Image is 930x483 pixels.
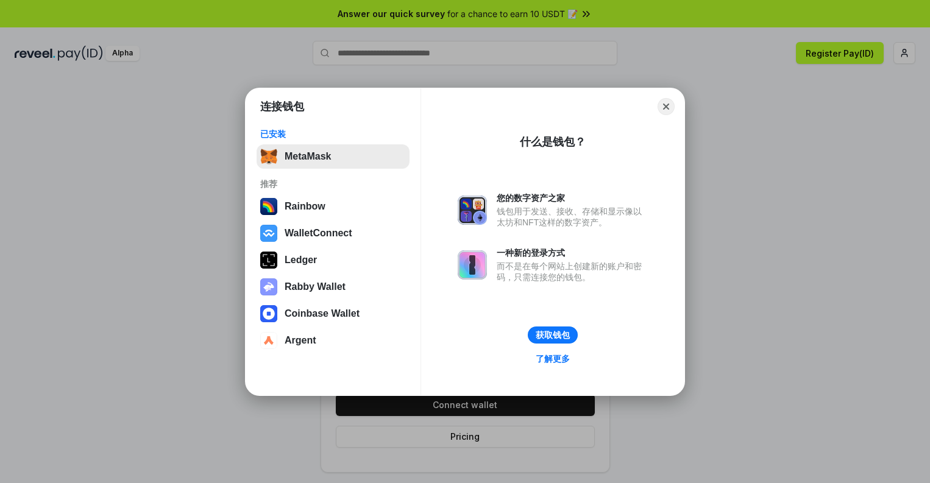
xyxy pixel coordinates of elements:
div: 已安装 [260,129,406,139]
button: Coinbase Wallet [257,301,410,326]
div: Argent [285,335,316,346]
button: Rabby Wallet [257,275,410,299]
div: Rainbow [285,201,325,212]
button: MetaMask [257,144,410,169]
img: svg+xml,%3Csvg%20xmlns%3D%22http%3A%2F%2Fwww.w3.org%2F2000%2Fsvg%22%20fill%3D%22none%22%20viewBox... [458,196,487,225]
div: MetaMask [285,151,331,162]
div: Ledger [285,255,317,266]
img: svg+xml,%3Csvg%20width%3D%2228%22%20height%3D%2228%22%20viewBox%3D%220%200%2028%2028%22%20fill%3D... [260,332,277,349]
button: Rainbow [257,194,410,219]
h1: 连接钱包 [260,99,304,114]
div: 什么是钱包？ [520,135,586,149]
button: Close [658,98,675,115]
div: 推荐 [260,178,406,189]
div: Coinbase Wallet [285,308,360,319]
img: svg+xml,%3Csvg%20width%3D%2228%22%20height%3D%2228%22%20viewBox%3D%220%200%2028%2028%22%20fill%3D... [260,305,277,322]
button: WalletConnect [257,221,410,245]
img: svg+xml,%3Csvg%20width%3D%22120%22%20height%3D%22120%22%20viewBox%3D%220%200%20120%20120%22%20fil... [260,198,277,215]
img: svg+xml,%3Csvg%20xmlns%3D%22http%3A%2F%2Fwww.w3.org%2F2000%2Fsvg%22%20fill%3D%22none%22%20viewBox... [260,278,277,295]
div: WalletConnect [285,228,352,239]
div: 您的数字资产之家 [497,192,648,203]
img: svg+xml,%3Csvg%20xmlns%3D%22http%3A%2F%2Fwww.w3.org%2F2000%2Fsvg%22%20width%3D%2228%22%20height%3... [260,252,277,269]
div: 了解更多 [536,353,570,364]
a: 了解更多 [528,351,577,367]
button: Ledger [257,248,410,272]
div: 钱包用于发送、接收、存储和显示像以太坊和NFT这样的数字资产。 [497,206,648,228]
div: 而不是在每个网站上创建新的账户和密码，只需连接您的钱包。 [497,261,648,283]
div: 一种新的登录方式 [497,247,648,258]
button: Argent [257,328,410,353]
div: 获取钱包 [536,330,570,340]
img: svg+xml,%3Csvg%20width%3D%2228%22%20height%3D%2228%22%20viewBox%3D%220%200%2028%2028%22%20fill%3D... [260,225,277,242]
img: svg+xml,%3Csvg%20fill%3D%22none%22%20height%3D%2233%22%20viewBox%3D%220%200%2035%2033%22%20width%... [260,148,277,165]
div: Rabby Wallet [285,281,346,292]
img: svg+xml,%3Csvg%20xmlns%3D%22http%3A%2F%2Fwww.w3.org%2F2000%2Fsvg%22%20fill%3D%22none%22%20viewBox... [458,250,487,280]
button: 获取钱包 [528,326,578,344]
